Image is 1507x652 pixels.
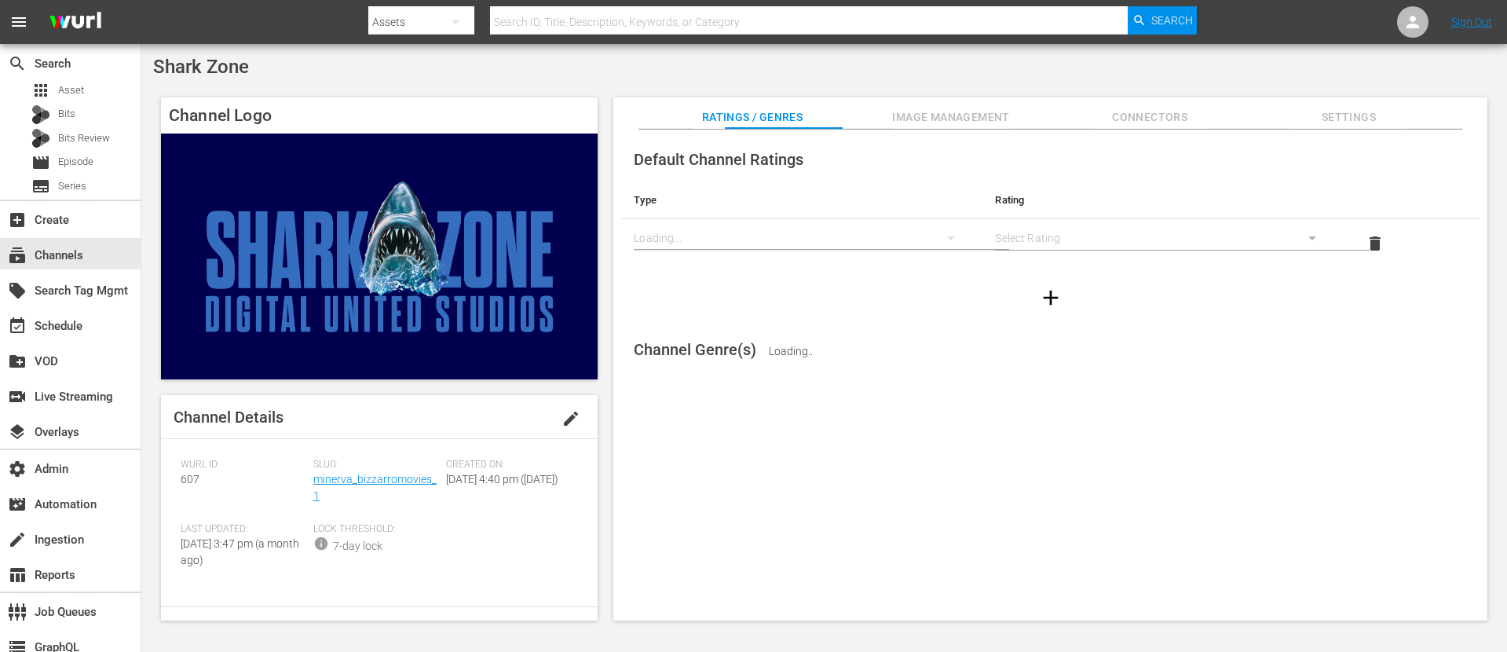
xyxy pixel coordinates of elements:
[8,530,27,549] span: Ingestion
[8,281,27,300] span: Search Tag Mgmt
[31,81,50,100] span: Asset
[181,537,299,566] span: [DATE] 3:47 pm (a month ago)
[8,495,27,514] span: Automation
[313,459,438,471] span: Slug:
[634,340,756,359] span: Channel Genre(s)
[552,400,590,438] button: edit
[1151,6,1193,35] span: Search
[153,56,249,78] span: Shark Zone
[982,181,1344,219] th: Rating
[1128,6,1197,35] button: Search
[313,536,329,551] span: info
[58,106,75,122] span: Bits
[58,130,110,146] span: Bits Review
[9,13,28,31] span: menu
[8,352,27,371] span: VOD
[1091,108,1209,127] span: Connectors
[769,345,813,357] span: Loading..
[174,408,283,427] span: Channel Details
[31,153,50,172] span: Episode
[181,523,305,536] span: Last Updated:
[8,246,27,265] span: Channels
[561,409,580,428] span: edit
[8,423,27,441] span: Overlays
[181,459,305,471] span: Wurl ID:
[8,460,27,478] span: Admin
[634,150,803,169] span: Default Channel Ratings
[693,108,811,127] span: Ratings / Genres
[446,459,571,471] span: Created On:
[181,473,199,485] span: 607
[161,97,598,134] h4: Channel Logo
[621,181,1480,268] table: simple table
[313,473,437,502] a: minerva_bizzarromovies_1
[8,566,27,584] span: Reports
[8,387,27,406] span: Live Streaming
[58,154,93,170] span: Episode
[31,177,50,196] span: Series
[58,178,86,194] span: Series
[621,181,982,219] th: Type
[313,523,438,536] span: Lock Threshold:
[31,129,50,148] div: Bits Review
[1451,16,1492,28] a: Sign Out
[1366,234,1384,253] span: delete
[446,473,558,485] span: [DATE] 4:40 pm ([DATE])
[31,105,50,124] div: Bits
[333,538,382,555] div: 7-day lock
[1356,225,1394,262] button: delete
[8,317,27,335] span: Schedule
[1289,108,1407,127] span: Settings
[161,134,598,379] img: Shark Zone
[8,603,27,621] span: Job Queues
[38,4,113,41] img: ans4CAIJ8jUAAAAAAAAAAAAAAAAAAAAAAAAgQb4GAAAAAAAAAAAAAAAAAAAAAAAAJMjXAAAAAAAAAAAAAAAAAAAAAAAAgAT5G...
[8,211,27,229] span: Create
[8,54,27,73] span: Search
[58,82,84,98] span: Asset
[892,108,1010,127] span: Image Management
